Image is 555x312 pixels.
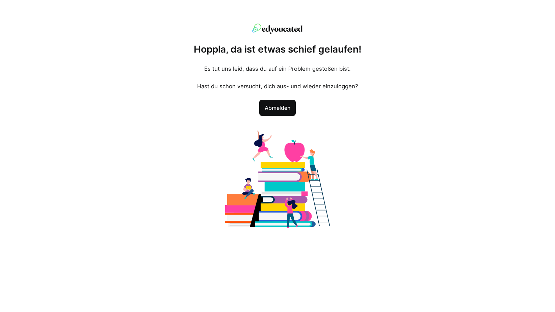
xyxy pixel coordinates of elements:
[197,82,358,90] p: Hast du schon versucht, dich aus- und wieder einzuloggen?
[259,100,296,116] a: Abmelden
[252,24,303,34] img: edyoucated
[204,65,351,73] p: Es tut uns leid, dass du auf ein Problem gestoßen bist.
[263,104,292,112] span: Abmelden
[194,43,362,55] h1: Hoppla, da ist etwas schief gelaufen!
